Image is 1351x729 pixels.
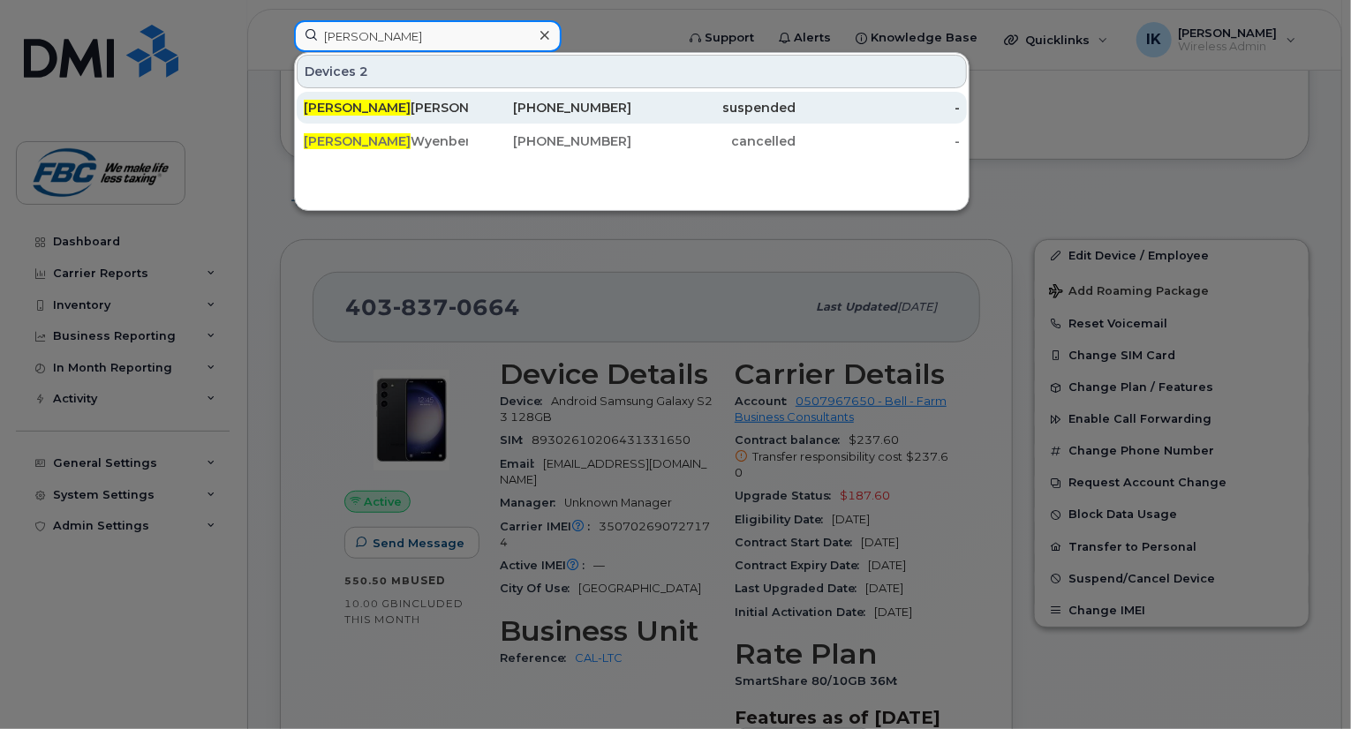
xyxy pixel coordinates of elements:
[796,132,960,150] div: -
[297,125,967,157] a: [PERSON_NAME]Wyenberg[PHONE_NUMBER]cancelled-
[632,99,796,116] div: suspended
[632,132,796,150] div: cancelled
[294,20,562,52] input: Find something...
[304,100,411,116] span: [PERSON_NAME]
[796,99,960,116] div: -
[468,132,632,150] div: [PHONE_NUMBER]
[304,132,468,150] div: Wyenberg
[304,99,468,116] div: [PERSON_NAME]
[297,55,967,88] div: Devices
[297,92,967,124] a: [PERSON_NAME][PERSON_NAME][PHONE_NUMBER]suspended-
[468,99,632,116] div: [PHONE_NUMBER]
[304,133,411,149] span: [PERSON_NAME]
[359,63,368,80] span: 2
